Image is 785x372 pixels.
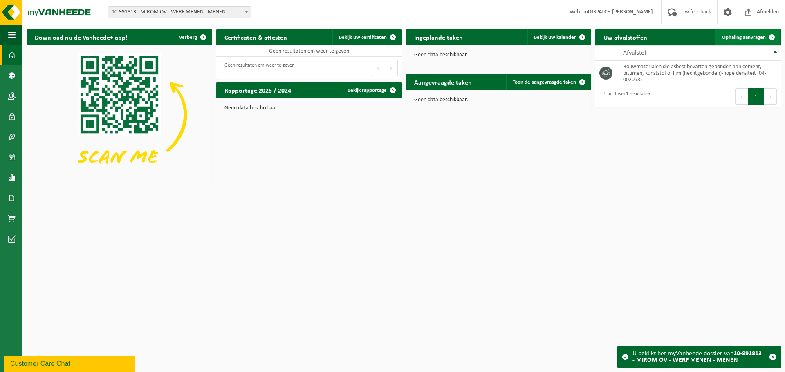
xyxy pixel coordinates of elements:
button: Next [385,60,398,76]
p: Geen data beschikbaar. [414,97,583,103]
span: Afvalstof [623,50,646,56]
h2: Aangevraagde taken [406,74,480,90]
a: Ophaling aanvragen [715,29,780,45]
a: Bekijk rapportage [341,82,401,98]
td: bouwmaterialen die asbest bevatten gebonden aan cement, bitumen, kunststof of lijm (hechtgebonden... [617,61,781,85]
strong: DISPATCH [PERSON_NAME] [588,9,653,15]
button: 1 [748,88,764,105]
h2: Rapportage 2025 / 2024 [216,82,299,98]
button: Previous [735,88,748,105]
a: Bekijk uw certificaten [332,29,401,45]
span: Ophaling aanvragen [722,35,766,40]
span: 10-991813 - MIROM OV - WERF MENEN - MENEN [108,6,251,18]
span: Bekijk uw kalender [534,35,576,40]
div: 1 tot 1 van 1 resultaten [599,87,650,105]
span: Verberg [179,35,197,40]
iframe: chat widget [4,354,137,372]
span: 10-991813 - MIROM OV - WERF MENEN - MENEN [108,7,251,18]
span: Toon de aangevraagde taken [513,80,576,85]
p: Geen data beschikbaar [224,105,394,111]
button: Previous [372,60,385,76]
p: Geen data beschikbaar. [414,52,583,58]
td: Geen resultaten om weer te geven [216,45,402,57]
h2: Certificaten & attesten [216,29,295,45]
h2: Ingeplande taken [406,29,471,45]
button: Verberg [173,29,211,45]
a: Bekijk uw kalender [527,29,590,45]
div: Geen resultaten om weer te geven [220,59,294,77]
img: Download de VHEPlus App [27,45,212,184]
strong: 10-991813 - MIROM OV - WERF MENEN - MENEN [632,350,762,363]
h2: Download nu de Vanheede+ app! [27,29,136,45]
button: Next [764,88,777,105]
span: Bekijk uw certificaten [339,35,387,40]
h2: Uw afvalstoffen [595,29,655,45]
div: U bekijkt het myVanheede dossier van [632,346,765,368]
a: Toon de aangevraagde taken [506,74,590,90]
